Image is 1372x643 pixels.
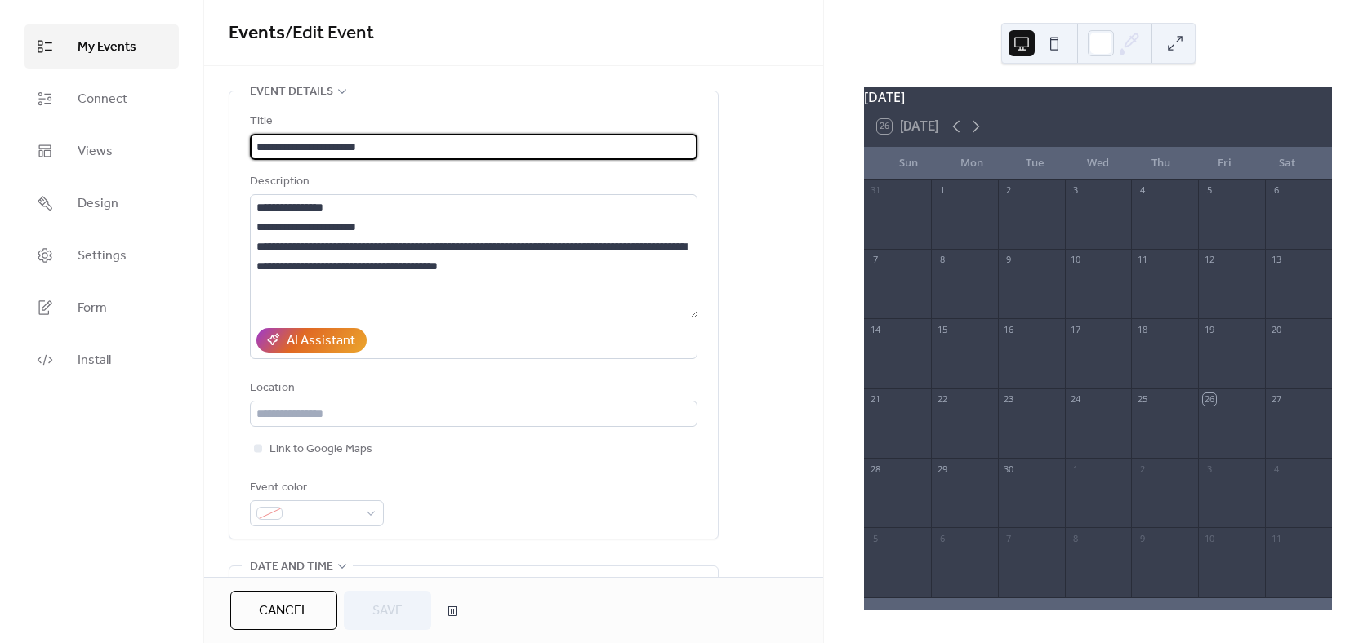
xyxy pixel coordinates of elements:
[1270,532,1282,544] div: 11
[1070,463,1082,475] div: 1
[936,532,948,544] div: 6
[869,323,881,335] div: 14
[78,90,127,109] span: Connect
[24,77,179,121] a: Connect
[1003,463,1015,475] div: 30
[936,463,948,475] div: 29
[864,87,1332,107] div: [DATE]
[1129,147,1192,180] div: Thu
[1070,254,1082,266] div: 10
[1270,323,1282,335] div: 20
[869,184,881,197] div: 31
[78,246,127,266] span: Settings
[1070,323,1082,335] div: 17
[940,147,1003,180] div: Mon
[24,338,179,382] a: Install
[1003,184,1015,197] div: 2
[24,24,179,69] a: My Events
[1003,254,1015,266] div: 9
[24,181,179,225] a: Design
[1070,532,1082,544] div: 8
[250,379,694,398] div: Location
[287,331,355,351] div: AI Assistant
[869,254,881,266] div: 7
[1136,532,1148,544] div: 9
[1192,147,1255,180] div: Fri
[78,38,136,57] span: My Events
[1203,393,1215,406] div: 26
[285,16,374,51] span: / Edit Event
[1270,254,1282,266] div: 13
[1067,147,1129,180] div: Wed
[1136,254,1148,266] div: 11
[1004,147,1067,180] div: Tue
[1203,532,1215,544] div: 10
[1203,254,1215,266] div: 12
[1070,184,1082,197] div: 3
[1136,393,1148,406] div: 25
[230,591,337,630] button: Cancel
[1256,147,1319,180] div: Sat
[1003,323,1015,335] div: 16
[78,142,113,162] span: Views
[936,323,948,335] div: 15
[229,16,285,51] a: Events
[1203,463,1215,475] div: 3
[250,82,333,102] span: Event details
[869,463,881,475] div: 28
[24,286,179,330] a: Form
[936,254,948,266] div: 8
[78,351,111,370] span: Install
[1203,323,1215,335] div: 19
[1270,184,1282,197] div: 6
[1136,184,1148,197] div: 4
[869,532,881,544] div: 5
[936,184,948,197] div: 1
[250,557,333,577] span: Date and time
[1003,532,1015,544] div: 7
[1136,323,1148,335] div: 18
[250,172,694,192] div: Description
[936,393,948,406] div: 22
[250,478,381,498] div: Event color
[269,440,372,459] span: Link to Google Maps
[1203,184,1215,197] div: 5
[1270,393,1282,406] div: 27
[869,393,881,406] div: 21
[1070,393,1082,406] div: 24
[1270,463,1282,475] div: 4
[877,147,940,180] div: Sun
[259,601,309,621] span: Cancel
[256,328,367,353] button: AI Assistant
[24,129,179,173] a: Views
[1136,463,1148,475] div: 2
[78,194,118,214] span: Design
[250,112,694,131] div: Title
[78,299,107,318] span: Form
[1003,393,1015,406] div: 23
[24,233,179,277] a: Settings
